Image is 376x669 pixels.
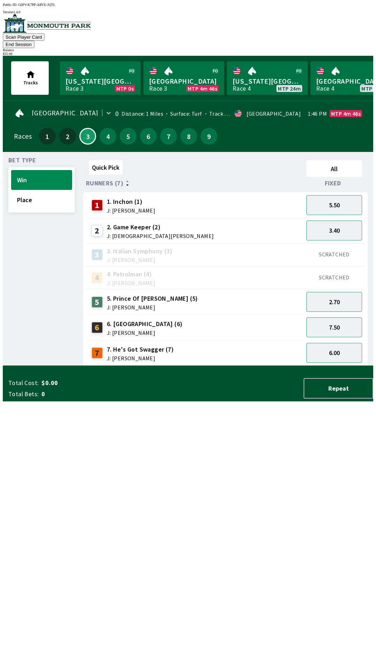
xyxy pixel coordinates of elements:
[188,86,217,91] span: MTP 4m 46s
[306,251,362,258] div: SCRATCHED
[107,208,155,213] span: J: [PERSON_NAME]
[8,390,39,398] span: Total Bets:
[233,77,302,86] span: [US_STATE][GEOGRAPHIC_DATA]
[107,330,183,336] span: J: [PERSON_NAME]
[202,134,216,139] span: 9
[149,86,167,91] div: Race 3
[92,200,103,211] div: 1
[86,180,123,186] span: Runners (7)
[59,128,76,145] button: 2
[107,305,198,310] span: J: [PERSON_NAME]
[182,134,195,139] span: 8
[11,190,72,210] button: Place
[329,201,340,209] span: 5.50
[306,292,362,312] button: 2.70
[107,280,155,286] span: J: [PERSON_NAME]
[310,384,367,392] span: Repeat
[107,233,214,239] span: J: [DEMOGRAPHIC_DATA][PERSON_NAME]
[8,157,36,163] span: Bet Type
[142,134,155,139] span: 6
[92,249,103,260] div: 3
[331,111,361,116] span: MTP 4m 46s
[163,110,202,117] span: Surface: Turf
[306,343,362,363] button: 6.00
[329,298,340,306] span: 2.70
[3,14,91,33] img: venue logo
[227,61,308,95] a: [US_STATE][GEOGRAPHIC_DATA]Race 4MTP 24m
[316,86,334,91] div: Race 4
[82,134,94,138] span: 3
[79,128,96,145] button: 3
[107,355,174,361] span: J: [PERSON_NAME]
[304,180,365,187] div: Fixed
[65,86,84,91] div: Race 3
[11,170,72,190] button: Win
[233,86,251,91] div: Race 4
[39,128,56,145] button: 1
[3,41,34,48] button: End Session
[149,77,219,86] span: [GEOGRAPHIC_DATA]
[107,270,155,279] span: 4. Patrolman (4)
[3,10,373,14] div: Version 1.4.0
[92,272,103,283] div: 4
[23,79,38,86] span: Tracks
[140,128,157,145] button: 6
[8,379,39,387] span: Total Cost:
[107,320,183,329] span: 6. [GEOGRAPHIC_DATA] (6)
[308,111,327,116] span: 1:46 PM
[202,110,264,117] span: Track Condition: Firm
[306,274,362,281] div: SCRATCHED
[3,52,373,56] div: $ 35.00
[306,160,362,177] button: All
[32,110,99,116] span: [GEOGRAPHIC_DATA]
[92,347,103,359] div: 7
[92,225,103,236] div: 2
[92,322,103,333] div: 6
[162,134,175,139] span: 7
[306,195,362,215] button: 5.50
[160,128,177,145] button: 7
[3,3,373,7] div: Public ID:
[65,77,135,86] span: [US_STATE][GEOGRAPHIC_DATA]
[107,247,172,256] span: 3. Italian Symphony (3)
[101,134,115,139] span: 4
[107,197,155,206] span: 1. Inchon (1)
[92,163,119,171] span: Quick Pick
[14,133,32,139] div: Races
[278,86,301,91] span: MTP 24m
[122,110,163,117] span: Distance: 1 Miles
[107,294,198,303] span: 5. Prince Of [PERSON_NAME] (5)
[3,33,45,41] button: Scan Player Card
[329,226,340,234] span: 3.40
[3,48,373,52] div: Balance
[17,196,66,204] span: Place
[304,378,373,399] button: Repeat
[17,176,66,184] span: Win
[41,390,151,398] span: 0
[120,128,136,145] button: 5
[41,134,54,139] span: 1
[329,323,340,331] span: 7.50
[11,61,49,95] button: Tracks
[306,317,362,337] button: 7.50
[89,160,123,175] button: Quick Pick
[143,61,224,95] a: [GEOGRAPHIC_DATA]Race 3MTP 4m 46s
[329,349,340,357] span: 6.00
[41,379,151,387] span: $0.00
[107,345,174,354] span: 7. He's Got Swagger (7)
[122,134,135,139] span: 5
[61,134,74,139] span: 2
[86,180,304,187] div: Runners (7)
[60,61,141,95] a: [US_STATE][GEOGRAPHIC_DATA]Race 3MTP 0s
[310,165,359,173] span: All
[92,297,103,308] div: 5
[325,180,341,186] span: Fixed
[115,111,119,116] div: 0
[18,3,55,7] span: G6PV-K7PP-ARVE-JQTL
[107,257,172,263] span: J: [PERSON_NAME]
[201,128,217,145] button: 9
[100,128,116,145] button: 4
[246,111,301,116] div: [GEOGRAPHIC_DATA]
[306,221,362,240] button: 3.40
[116,86,134,91] span: MTP 0s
